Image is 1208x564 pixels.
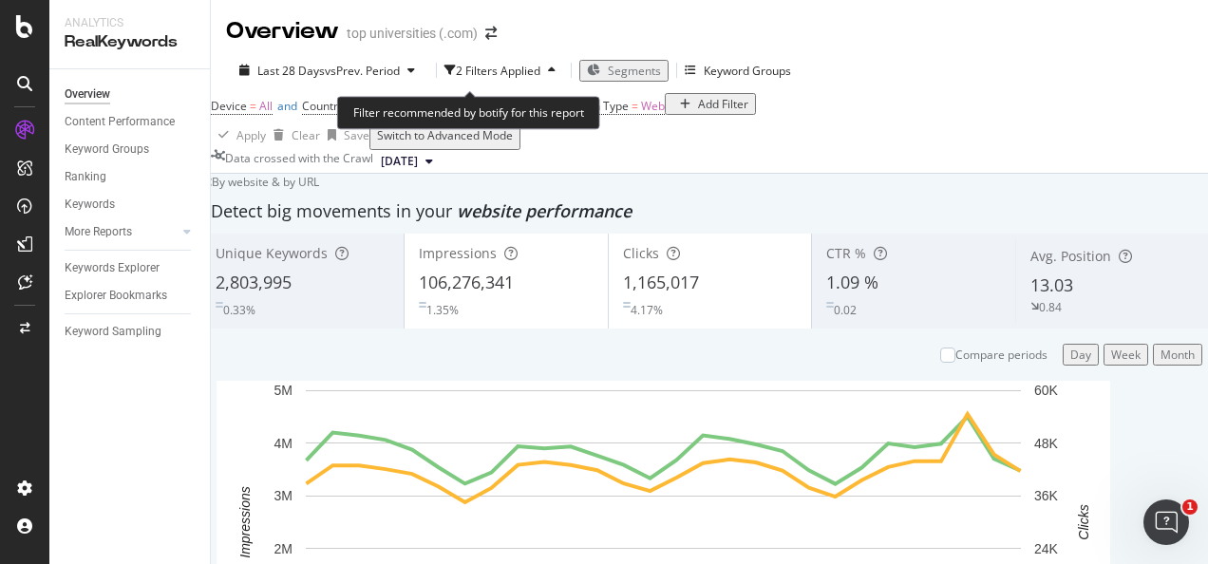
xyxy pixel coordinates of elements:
[457,199,632,222] span: website performance
[623,302,631,308] img: Equal
[1034,488,1059,503] text: 36K
[631,302,663,318] div: 4.17%
[834,302,857,318] div: 0.02
[337,96,600,129] div: Filter recommended by botify for this report
[444,55,563,85] button: 2 Filters Applied
[1182,499,1198,515] span: 1
[216,271,292,293] span: 2,803,995
[1111,347,1141,363] div: Week
[65,15,195,31] div: Analytics
[369,120,520,150] button: Switch to Advanced Mode
[65,31,195,53] div: RealKeywords
[320,120,369,150] button: Save
[259,98,273,114] span: All
[250,98,256,114] span: =
[1030,273,1073,296] span: 13.03
[65,222,132,242] div: More Reports
[1039,299,1062,315] div: 0.84
[377,127,513,143] div: Switch to Advanced Mode
[344,127,369,143] div: Save
[292,127,320,143] div: Clear
[65,85,197,104] a: Overview
[623,271,699,293] span: 1,165,017
[274,436,293,451] text: 4M
[485,27,497,40] div: arrow-right-arrow-left
[65,140,149,160] div: Keyword Groups
[1104,344,1148,366] button: Week
[302,98,344,114] span: Country
[1076,505,1091,540] text: Clicks
[274,384,293,399] text: 5M
[1034,541,1059,556] text: 24K
[211,98,247,114] span: Device
[216,244,328,262] span: Unique Keywords
[325,63,400,79] span: vs Prev. Period
[257,63,325,79] span: Last 28 Days
[226,62,428,80] button: Last 28 DaysvsPrev. Period
[1153,344,1202,366] button: Month
[266,120,320,150] button: Clear
[608,63,661,79] span: Segments
[704,63,791,79] div: Keyword Groups
[236,127,266,143] div: Apply
[1030,247,1111,265] span: Avg. Position
[226,15,339,47] div: Overview
[225,150,373,173] div: Data crossed with the Crawl
[419,302,426,308] img: Equal
[65,85,110,104] div: Overview
[65,140,197,160] a: Keyword Groups
[419,271,514,293] span: 106,276,341
[65,112,197,132] a: Content Performance
[381,153,418,170] span: 2025 Aug. 13th
[685,55,791,85] button: Keyword Groups
[826,302,834,308] img: Equal
[456,63,540,79] div: 2 Filters Applied
[1034,436,1059,451] text: 48K
[65,322,197,342] a: Keyword Sampling
[665,93,756,115] button: Add Filter
[623,244,659,262] span: Clicks
[955,347,1048,363] div: Compare periods
[641,98,665,114] span: Web
[212,174,319,190] span: By website & by URL
[1161,347,1195,363] div: Month
[1143,499,1189,545] iframe: Intercom live chat
[211,199,1208,224] div: Detect big movements in your
[1063,344,1099,366] button: Day
[419,244,497,262] span: Impressions
[65,167,197,187] a: Ranking
[632,98,638,114] span: =
[826,271,878,293] span: 1.09 %
[65,112,175,132] div: Content Performance
[65,322,161,342] div: Keyword Sampling
[347,24,478,43] div: top universities (.com)
[274,541,293,556] text: 2M
[223,302,255,318] div: 0.33%
[65,195,115,215] div: Keywords
[65,286,167,306] div: Explorer Bookmarks
[277,98,297,114] span: and
[237,487,253,558] text: Impressions
[65,258,160,278] div: Keywords Explorer
[216,302,223,308] img: Equal
[201,174,319,190] div: legacy label
[579,60,669,82] button: Segments
[65,286,197,306] a: Explorer Bookmarks
[1034,384,1059,399] text: 60K
[1070,347,1091,363] div: Day
[211,120,266,150] button: Apply
[426,302,459,318] div: 1.35%
[698,96,748,112] div: Add Filter
[826,244,866,262] span: CTR %
[65,167,106,187] div: Ranking
[65,258,197,278] a: Keywords Explorer
[65,195,197,215] a: Keywords
[65,222,178,242] a: More Reports
[274,488,293,503] text: 3M
[373,150,441,173] button: [DATE]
